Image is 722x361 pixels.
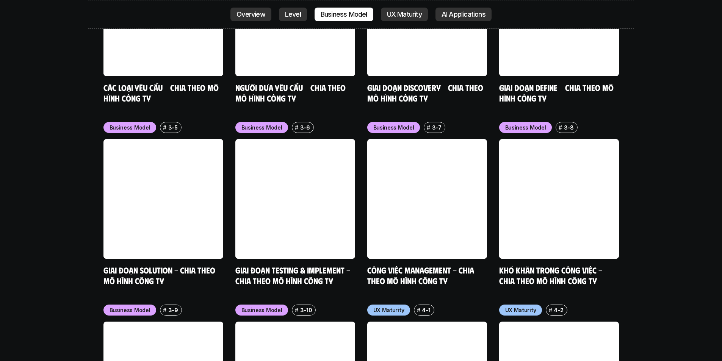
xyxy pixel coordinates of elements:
h6: # [295,307,298,313]
a: Giai đoạn Discovery - Chia theo mô hình công ty [367,82,485,103]
p: Business Model [241,123,282,131]
p: 3-10 [300,306,312,314]
a: Overview [230,8,271,21]
p: UX Maturity [505,306,536,314]
h6: # [295,125,298,130]
p: Business Model [110,123,150,131]
a: Giai đoạn Testing & Implement - Chia theo mô hình công ty [235,265,352,286]
p: 3-8 [564,123,574,131]
p: Business Model [241,306,282,314]
p: 3-5 [168,123,178,131]
a: Các loại yêu cầu - Chia theo mô hình công ty [103,82,221,103]
p: Business Model [373,123,414,131]
a: Công việc Management - Chia theo mô hình công ty [367,265,476,286]
h6: # [559,125,562,130]
p: 4-2 [554,306,563,314]
p: 3-6 [300,123,310,131]
p: 3-9 [168,306,178,314]
h6: # [163,125,166,130]
p: 3-7 [432,123,442,131]
a: Người đưa yêu cầu - Chia theo mô hình công ty [235,82,348,103]
a: Giai đoạn Solution - Chia theo mô hình công ty [103,265,217,286]
h6: # [417,307,420,313]
p: Business Model [110,306,150,314]
h6: # [427,125,430,130]
a: Giai đoạn Define - Chia theo mô hình công ty [499,82,616,103]
h6: # [163,307,166,313]
h6: # [549,307,552,313]
p: UX Maturity [373,306,404,314]
p: 4-1 [422,306,430,314]
a: Khó khăn trong công việc - Chia theo mô hình công ty [499,265,604,286]
p: Business Model [505,123,546,131]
